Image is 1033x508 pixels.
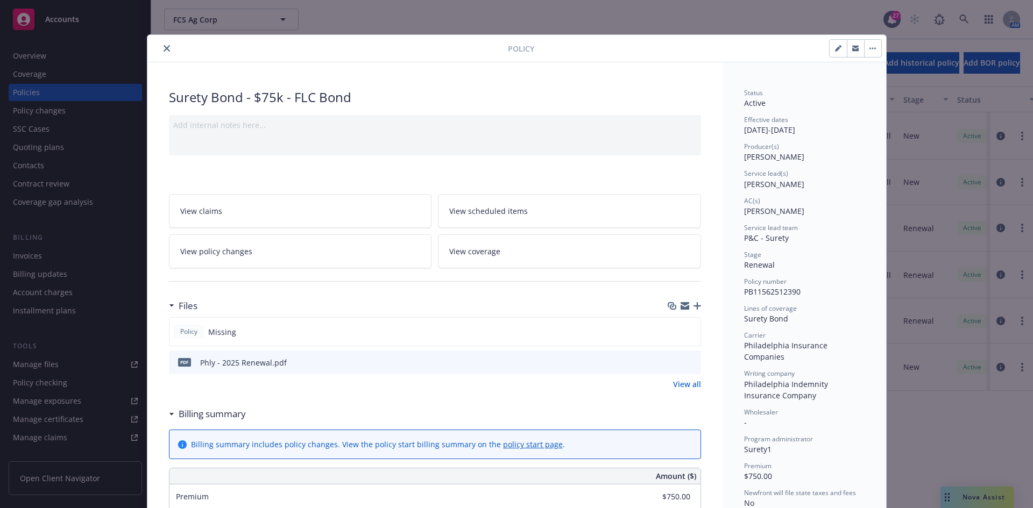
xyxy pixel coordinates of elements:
[744,417,747,427] span: -
[670,357,678,368] button: download file
[169,88,701,106] div: Surety Bond - $75k - FLC Bond
[744,444,772,454] span: Surety1
[208,326,236,338] span: Missing
[508,43,534,54] span: Policy
[744,313,865,324] div: Surety Bond
[744,287,801,297] span: PB11562512390
[173,119,697,131] div: Add internal notes here...
[744,233,789,243] span: P&C - Surety
[744,115,788,124] span: Effective dates
[180,246,252,257] span: View policy changes
[200,357,287,368] div: Phly - 2025 Renewal.pdf
[176,491,209,502] span: Premium
[449,246,500,257] span: View coverage
[179,407,246,421] h3: Billing summary
[744,142,779,151] span: Producer(s)
[744,115,865,135] div: [DATE] - [DATE]
[744,206,804,216] span: [PERSON_NAME]
[178,327,200,337] span: Policy
[169,299,197,313] div: Files
[687,357,697,368] button: preview file
[169,407,246,421] div: Billing summary
[744,304,797,313] span: Lines of coverage
[179,299,197,313] h3: Files
[744,340,830,362] span: Philadelphia Insurance Companies
[503,439,563,449] a: policy start page
[169,194,432,228] a: View claims
[744,379,830,400] span: Philadelphia Indemnity Insurance Company
[673,378,701,390] a: View all
[744,260,775,270] span: Renewal
[191,439,565,450] div: Billing summary includes policy changes. View the policy start billing summary on the .
[438,194,701,228] a: View scheduled items
[744,407,778,417] span: Wholesaler
[169,234,432,268] a: View policy changes
[744,498,754,508] span: No
[449,205,528,217] span: View scheduled items
[744,223,798,232] span: Service lead team
[744,434,813,443] span: Program administrator
[744,169,788,178] span: Service lead(s)
[744,369,795,378] span: Writing company
[178,358,191,366] span: pdf
[438,234,701,268] a: View coverage
[160,42,173,55] button: close
[744,461,772,470] span: Premium
[744,331,766,340] span: Carrier
[744,179,804,189] span: [PERSON_NAME]
[744,152,804,162] span: [PERSON_NAME]
[744,250,761,259] span: Stage
[180,205,222,217] span: View claims
[744,196,760,205] span: AC(s)
[627,489,697,505] input: 0.00
[744,98,766,108] span: Active
[744,88,763,97] span: Status
[656,470,696,482] span: Amount ($)
[744,471,772,481] span: $750.00
[744,277,787,286] span: Policy number
[744,488,856,497] span: Newfront will file state taxes and fees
